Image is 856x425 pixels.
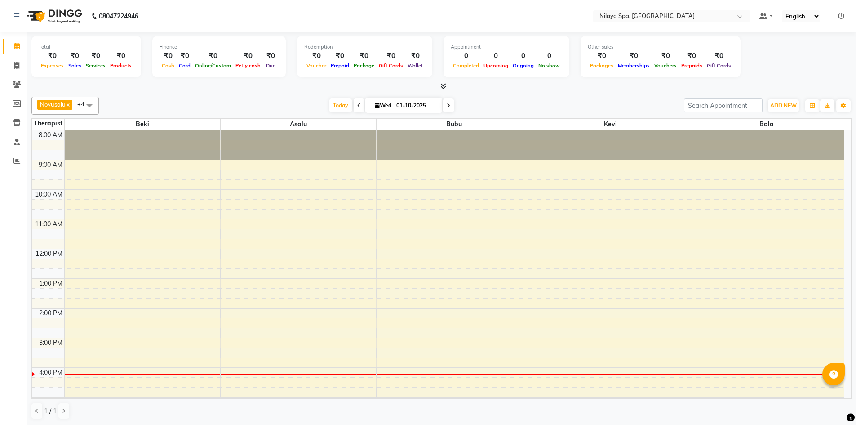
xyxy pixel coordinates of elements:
div: ₹0 [377,51,405,61]
span: Voucher [304,63,328,69]
div: 0 [510,51,536,61]
span: Kevi [532,119,688,130]
div: ₹0 [328,51,351,61]
div: ₹0 [177,51,193,61]
span: Prepaids [679,63,705,69]
div: 5:00 PM [37,398,64,407]
span: Upcoming [481,63,510,69]
span: Expenses [39,63,66,69]
div: 9:00 AM [37,160,64,170]
span: Novusalu [40,101,66,108]
div: 10:00 AM [33,190,64,199]
span: Wed [373,102,394,109]
div: ₹0 [588,51,616,61]
div: ₹0 [405,51,425,61]
span: No show [536,63,562,69]
div: ₹0 [304,51,328,61]
div: 0 [536,51,562,61]
span: Sales [66,63,84,69]
span: Services [84,63,108,69]
div: Other sales [588,43,733,51]
span: Online/Custom [193,63,233,69]
div: 1:00 PM [37,279,64,288]
span: Due [264,63,278,69]
span: Prepaid [328,63,351,69]
div: 0 [451,51,481,61]
div: Finance [160,43,279,51]
div: ₹0 [652,51,679,61]
span: Ongoing [510,63,536,69]
input: 2025-10-01 [394,99,439,112]
span: Bubu [377,119,532,130]
a: x [66,101,70,108]
span: Gift Cards [705,63,733,69]
b: 08047224946 [99,4,138,29]
div: 12:00 PM [34,249,64,259]
div: ₹0 [233,51,263,61]
div: ₹0 [66,51,84,61]
span: Gift Cards [377,63,405,69]
div: ₹0 [193,51,233,61]
button: ADD NEW [768,99,799,112]
div: 2:00 PM [37,309,64,318]
div: ₹0 [351,51,377,61]
input: Search Appointment [684,98,763,112]
div: 0 [481,51,510,61]
div: ₹0 [108,51,134,61]
span: +4 [77,100,91,107]
div: ₹0 [679,51,705,61]
span: Petty cash [233,63,263,69]
div: Total [39,43,134,51]
div: ₹0 [705,51,733,61]
span: Wallet [405,63,425,69]
div: 4:00 PM [37,368,64,377]
span: Cash [160,63,177,69]
div: 3:00 PM [37,338,64,348]
span: 1 / 1 [44,407,57,416]
span: Asalu [221,119,376,130]
div: ₹0 [263,51,279,61]
span: Beki [65,119,220,130]
span: Memberships [616,63,652,69]
div: Therapist [32,119,64,128]
span: Package [351,63,377,69]
div: ₹0 [84,51,108,61]
span: Packages [588,63,616,69]
span: ADD NEW [770,102,797,109]
span: Bala [688,119,844,130]
div: ₹0 [39,51,66,61]
div: 11:00 AM [33,219,64,229]
span: Card [177,63,193,69]
span: Products [108,63,134,69]
span: Today [329,98,352,112]
div: Redemption [304,43,425,51]
div: ₹0 [616,51,652,61]
div: Appointment [451,43,562,51]
span: Completed [451,63,481,69]
div: 8:00 AM [37,130,64,140]
img: logo [23,4,84,29]
div: ₹0 [160,51,177,61]
span: Vouchers [652,63,679,69]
